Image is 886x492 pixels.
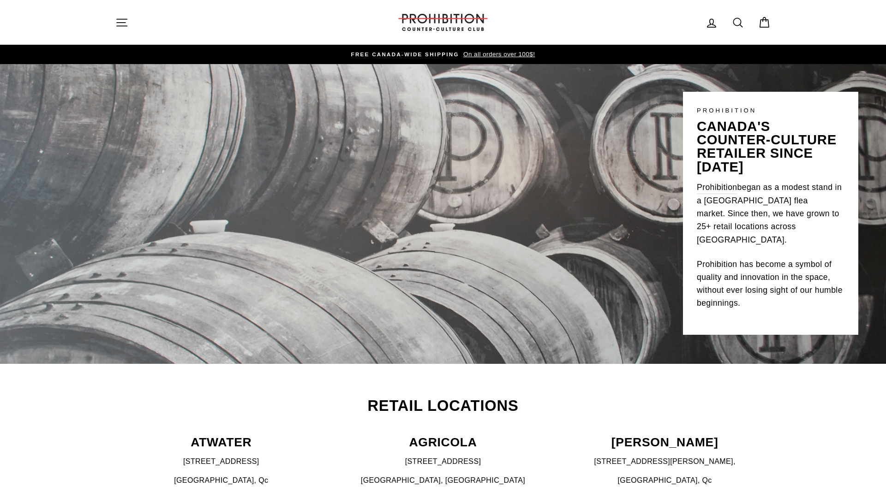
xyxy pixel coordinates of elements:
[115,456,327,468] p: [STREET_ADDRESS]
[697,106,844,115] p: PROHIBITION
[118,49,768,59] a: FREE CANADA-WIDE SHIPPING On all orders over 100$!
[337,474,549,486] p: [GEOGRAPHIC_DATA], [GEOGRAPHIC_DATA]
[461,51,535,58] span: On all orders over 100$!
[697,181,844,246] p: began as a modest stand in a [GEOGRAPHIC_DATA] flea market. Since then, we have grown to 25+ reta...
[337,436,549,449] p: AGRICOLA
[559,436,771,449] p: [PERSON_NAME]
[559,456,771,468] p: [STREET_ADDRESS][PERSON_NAME],
[351,52,459,57] span: FREE CANADA-WIDE SHIPPING
[115,398,771,414] h2: Retail Locations
[397,14,489,31] img: PROHIBITION COUNTER-CULTURE CLUB
[697,258,844,310] p: Prohibition has become a symbol of quality and innovation in the space, without ever losing sight...
[697,181,737,194] a: Prohibition
[337,456,549,468] p: [STREET_ADDRESS]
[115,436,327,449] p: ATWATER
[559,474,771,486] p: [GEOGRAPHIC_DATA], Qc
[697,120,844,174] p: canada's counter-culture retailer since [DATE]
[115,474,327,486] p: [GEOGRAPHIC_DATA], Qc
